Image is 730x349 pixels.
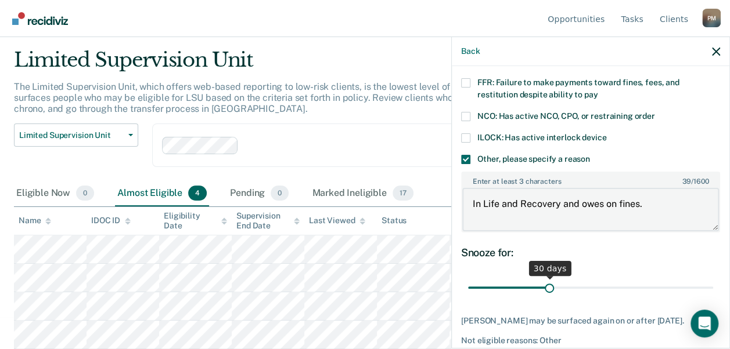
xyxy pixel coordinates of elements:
[19,216,51,226] div: Name
[682,177,709,186] span: / 1600
[91,216,131,226] div: IDOC ID
[682,177,691,186] span: 39
[393,186,413,201] span: 17
[14,48,671,81] div: Limited Supervision Unit
[477,78,679,99] span: FFR: Failure to make payments toward fines, fees, and restitution despite ability to pay
[236,211,300,231] div: Supervision End Date
[702,9,721,27] button: Profile dropdown button
[271,186,289,201] span: 0
[462,188,719,231] textarea: In Life and Recovery and owes on fines.
[702,9,721,27] div: P M
[461,46,480,56] button: Back
[461,246,720,259] div: Snooze for:
[12,12,68,25] img: Recidiviz
[309,216,365,226] div: Last Viewed
[461,336,720,346] div: Not eligible reasons: Other
[310,181,415,206] div: Marked Ineligible
[477,133,606,142] span: ILOCK: Has active interlock device
[461,316,720,326] div: [PERSON_NAME] may be surfaced again on or after [DATE].
[477,154,590,163] span: Other, please specify a reason
[228,181,291,206] div: Pending
[382,216,407,226] div: Status
[477,111,655,121] span: NCO: Has active NCO, CPO, or restraining order
[76,186,94,201] span: 0
[188,186,207,201] span: 4
[14,181,96,206] div: Eligible Now
[462,173,719,186] label: Enter at least 3 characters
[529,261,571,276] div: 30 days
[115,181,209,206] div: Almost Eligible
[19,130,124,140] span: Limited Supervision Unit
[691,310,718,337] div: Open Intercom Messenger
[164,211,227,231] div: Eligibility Date
[14,81,650,114] p: The Limited Supervision Unit, which offers web-based reporting to low-risk clients, is the lowest...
